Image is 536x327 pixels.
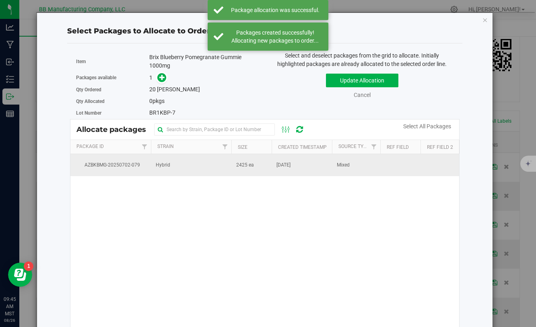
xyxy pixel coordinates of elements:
[138,140,151,154] a: Filter
[8,263,32,287] iframe: Resource center
[238,144,247,150] a: Size
[76,109,149,117] label: Lot Number
[337,161,350,169] span: Mixed
[387,144,409,150] a: Ref Field
[67,26,462,37] div: Select Packages to Allocate to Order
[149,98,153,104] span: 0
[354,92,371,98] a: Cancel
[149,53,259,70] div: Brix Blueberry Pomegranate Gummie 1000mg
[278,144,327,150] a: Created Timestamp
[76,144,104,149] a: Package Id
[154,123,275,136] input: Search by Strain, Package ID or Lot Number
[218,140,231,154] a: Filter
[76,125,154,134] span: Allocate packages
[149,109,175,116] span: BR1KBP-7
[76,58,149,65] label: Item
[156,161,170,169] span: Hybrid
[157,144,174,149] a: Strain
[76,98,149,105] label: Qty Allocated
[149,86,156,93] span: 20
[228,6,322,14] div: Package allocation was successful.
[76,74,149,81] label: Packages available
[236,161,254,169] span: 2425 ea
[24,261,33,271] iframe: Resource center unread badge
[427,144,453,150] a: Ref Field 2
[149,98,165,104] span: pkgs
[76,86,149,93] label: Qty Ordered
[75,161,146,169] span: AZBKBMG-20250702-079
[277,52,447,67] span: Select and deselect packages from the grid to allocate. Initially highlighted packages are alread...
[276,161,291,169] span: [DATE]
[403,123,451,130] a: Select All Packages
[157,86,200,93] span: [PERSON_NAME]
[367,140,380,154] a: Filter
[228,29,322,45] div: Packages created successfully! Allocating new packages to order...
[326,74,398,87] button: Update Allocation
[338,144,369,149] a: Source Type
[149,74,153,81] span: 1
